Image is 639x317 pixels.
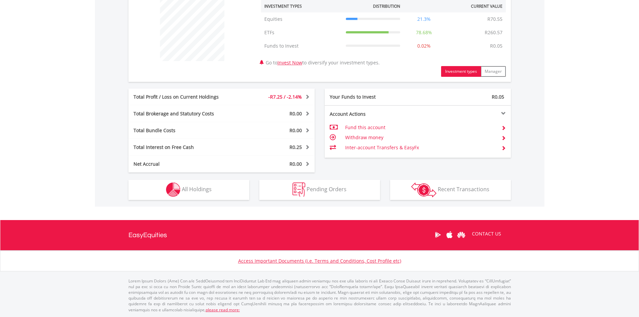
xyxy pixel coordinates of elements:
a: Huawei [456,224,467,245]
td: ETFs [261,26,342,39]
a: Access Important Documents (i.e. Terms and Conditions, Cost Profile etc) [238,258,401,264]
span: Pending Orders [307,186,347,193]
span: -R7.25 / -2.14% [268,94,302,100]
td: Equities [261,12,342,26]
td: 0.02% [404,39,444,53]
img: pending_instructions-wht.png [292,182,305,197]
td: 78.68% [404,26,444,39]
button: All Holdings [128,180,249,200]
div: Total Profit / Loss on Current Holdings [128,94,237,100]
td: R260.57 [481,26,506,39]
img: transactions-zar-wht.png [411,182,436,197]
a: please read more: [206,307,240,313]
div: Total Brokerage and Statutory Costs [128,110,237,117]
div: Distribution [373,3,400,9]
span: R0.00 [289,127,302,134]
a: EasyEquities [128,220,167,250]
span: R0.25 [289,144,302,150]
td: 21.3% [404,12,444,26]
div: Total Bundle Costs [128,127,237,134]
span: R0.00 [289,110,302,117]
td: R70.55 [484,12,506,26]
a: CONTACT US [467,224,506,243]
span: R0.00 [289,161,302,167]
td: Inter-account Transfers & EasyFx [345,143,496,153]
button: Investment types [441,66,481,77]
button: Manager [481,66,506,77]
td: Withdraw money [345,133,496,143]
a: Google Play [432,224,444,245]
div: Your Funds to Invest [325,94,418,100]
td: R0.05 [487,39,506,53]
button: Pending Orders [259,180,380,200]
button: Recent Transactions [390,180,511,200]
a: Invest Now [277,59,302,66]
div: Total Interest on Free Cash [128,144,237,151]
div: Account Actions [325,111,418,117]
td: Fund this account [345,122,496,133]
a: Apple [444,224,456,245]
p: Lorem Ipsum Dolors (Ame) Con a/e SeddOeiusmod tem InciDiduntut Lab Etd mag aliquaen admin veniamq... [128,278,511,313]
span: Recent Transactions [438,186,489,193]
td: Funds to Invest [261,39,342,53]
div: Net Accrual [128,161,237,167]
span: R0.05 [492,94,504,100]
span: All Holdings [182,186,212,193]
img: holdings-wht.png [166,182,180,197]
